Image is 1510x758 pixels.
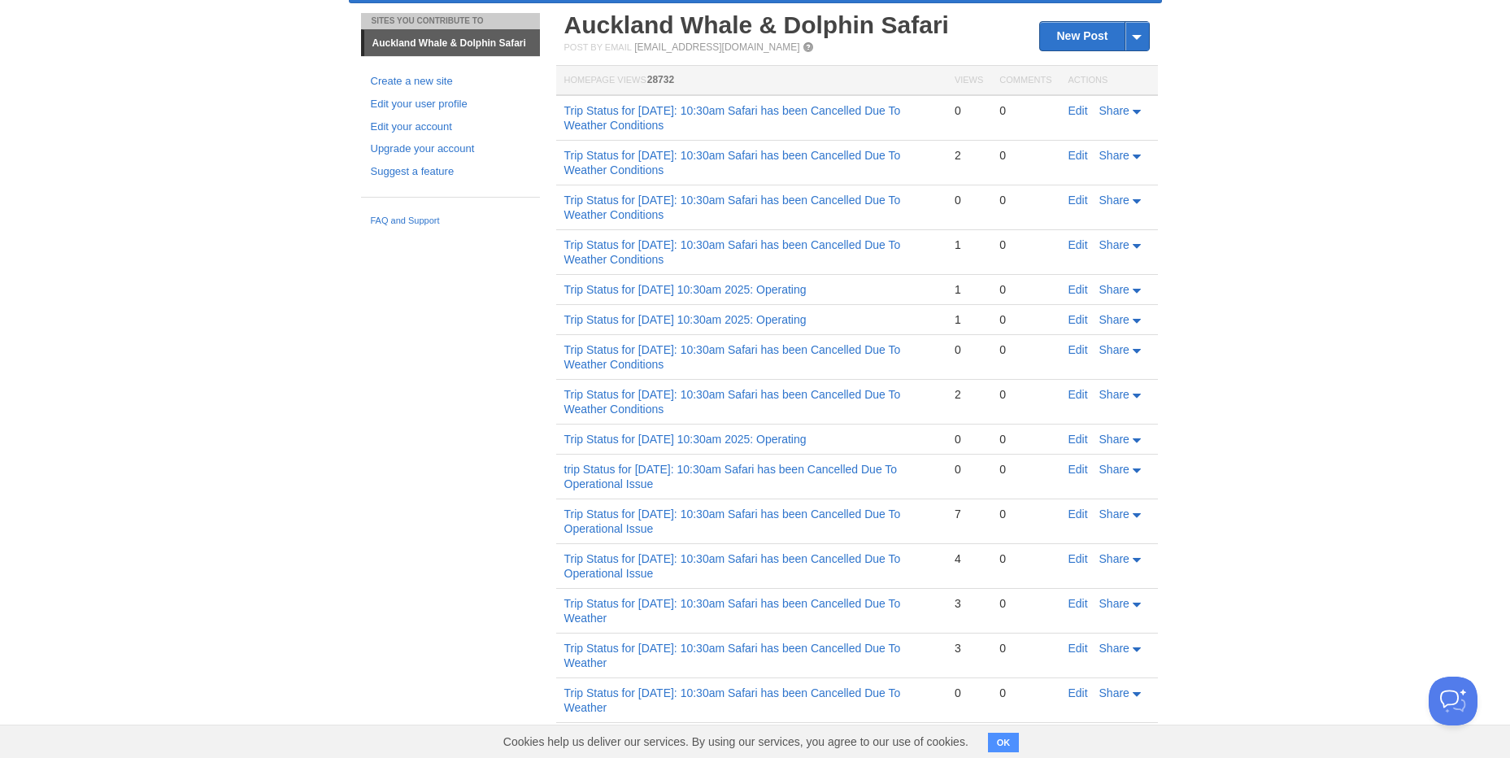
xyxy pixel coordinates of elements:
div: 0 [999,641,1051,656]
a: trip Status for [DATE]: 10:30am Safari has been Cancelled Due To Operational Issue [564,463,898,490]
span: Share [1099,463,1129,476]
div: 0 [999,282,1051,297]
div: 0 [955,462,983,477]
div: 2 [955,148,983,163]
div: 2 [955,387,983,402]
a: Edit [1068,313,1088,326]
iframe: Help Scout Beacon - Open [1429,677,1477,725]
a: Trip Status for [DATE] 10:30am 2025: Operating [564,313,807,326]
a: Suggest a feature [371,163,530,181]
div: 0 [955,103,983,118]
div: 3 [955,596,983,611]
a: Trip Status for [DATE]: 10:30am Safari has been Cancelled Due To Weather Conditions [564,388,901,416]
span: Share [1099,194,1129,207]
a: Create a new site [371,73,530,90]
div: 0 [955,432,983,447]
div: 0 [999,387,1051,402]
span: Cookies help us deliver our services. By using our services, you agree to our use of cookies. [487,725,985,758]
span: Share [1099,283,1129,296]
span: Post by Email [564,42,632,52]
a: Upgrade your account [371,141,530,158]
div: 1 [955,312,983,327]
a: FAQ and Support [371,214,530,229]
a: Edit your user profile [371,96,530,113]
a: Edit [1068,642,1088,655]
span: 28732 [647,74,674,85]
a: Edit [1068,343,1088,356]
a: New Post [1040,22,1148,50]
span: Share [1099,552,1129,565]
div: 0 [999,193,1051,207]
a: Edit [1068,149,1088,162]
span: Share [1099,433,1129,446]
a: Trip Status for [DATE]: 10:30am Safari has been Cancelled Due To Weather [564,686,901,714]
span: Share [1099,597,1129,610]
span: Share [1099,642,1129,655]
th: Homepage Views [556,66,946,96]
li: Sites You Contribute To [361,13,540,29]
a: Edit [1068,463,1088,476]
div: 0 [999,462,1051,477]
a: Trip Status for [DATE]: 10:30am Safari has been Cancelled Due To Operational Issue [564,508,901,535]
div: 1 [955,282,983,297]
div: 7 [955,507,983,521]
div: 0 [999,148,1051,163]
a: Edit [1068,194,1088,207]
a: Trip Status for [DATE]: 10:30am Safari has been Cancelled Due To Operational Issue [564,552,901,580]
th: Views [946,66,991,96]
a: Edit [1068,238,1088,251]
span: Share [1099,343,1129,356]
div: 0 [999,432,1051,447]
div: 1 [955,237,983,252]
span: Share [1099,149,1129,162]
a: Trip Status for [DATE] 10:30am 2025: Operating [564,283,807,296]
a: Auckland Whale & Dolphin Safari [364,30,540,56]
a: Trip Status for [DATE]: 10:30am Safari has been Cancelled Due To Weather [564,597,901,625]
a: Edit [1068,283,1088,296]
a: Edit [1068,433,1088,446]
div: 0 [999,596,1051,611]
a: Edit [1068,686,1088,699]
a: Trip Status for [DATE]: 10:30am Safari has been Cancelled Due To Weather Conditions [564,194,901,221]
span: Share [1099,686,1129,699]
a: Edit [1068,552,1088,565]
a: Edit [1068,508,1088,521]
div: 0 [999,312,1051,327]
span: Share [1099,238,1129,251]
div: 0 [999,686,1051,700]
div: 0 [999,507,1051,521]
a: Trip Status for [DATE]: 10:30am Safari has been Cancelled Due To Weather Conditions [564,104,901,132]
a: [EMAIL_ADDRESS][DOMAIN_NAME] [634,41,799,53]
span: Share [1099,313,1129,326]
button: OK [988,733,1020,752]
div: 0 [955,686,983,700]
th: Actions [1060,66,1158,96]
a: Trip Status for [DATE]: 10:30am Safari has been Cancelled Due To Weather Conditions [564,149,901,176]
div: 0 [955,342,983,357]
a: Edit [1068,388,1088,401]
span: Share [1099,104,1129,117]
th: Comments [991,66,1060,96]
a: Trip Status for [DATE]: 10:30am Safari has been Cancelled Due To Weather [564,642,901,669]
a: Edit [1068,597,1088,610]
a: Edit [1068,104,1088,117]
a: Trip Status for [DATE]: 10:30am Safari has been Cancelled Due To Weather Conditions [564,343,901,371]
a: Auckland Whale & Dolphin Safari [564,11,949,38]
div: 0 [955,193,983,207]
a: Edit your account [371,119,530,136]
a: Trip Status for [DATE]: 10:30am Safari has been Cancelled Due To Weather Conditions [564,238,901,266]
div: 0 [999,237,1051,252]
div: 0 [999,342,1051,357]
div: 4 [955,551,983,566]
div: 0 [999,103,1051,118]
div: 0 [999,551,1051,566]
span: Share [1099,388,1129,401]
span: Share [1099,508,1129,521]
a: Trip Status for [DATE] 10:30am 2025: Operating [564,433,807,446]
div: 3 [955,641,983,656]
